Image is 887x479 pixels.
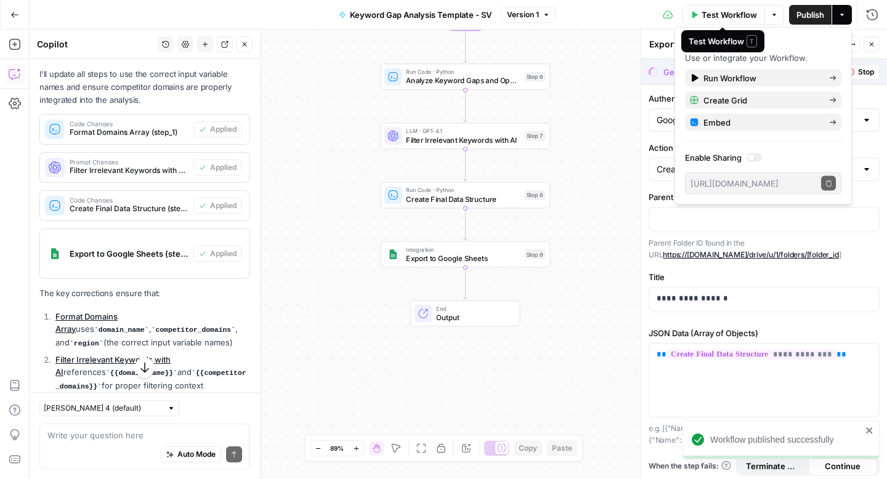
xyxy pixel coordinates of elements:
[525,190,546,200] div: Step 8
[45,244,65,264] img: Group%201%201.png
[406,186,520,195] span: Run Code · Python
[657,114,857,126] input: Google Sheets SV
[649,271,880,283] label: Title
[387,249,399,260] img: Group%201%201.png
[152,326,235,334] code: competitor_domains
[55,312,118,334] a: Format Domains Array
[70,203,188,214] span: Create Final Data Structure (step_8)
[406,127,520,135] span: LLM · GPT-4.1
[825,460,861,472] span: Continue
[406,68,520,76] span: Run Code · Python
[210,248,237,259] span: Applied
[381,300,551,327] div: EndOutput
[746,460,801,472] span: Terminate Workflow
[210,162,237,173] span: Applied
[649,237,880,261] p: Parent Folder ID found in the URL ]
[710,433,862,446] div: Workflow published successfully
[552,443,572,454] span: Paste
[649,92,880,105] label: Authentication
[547,440,577,456] button: Paste
[210,124,237,135] span: Applied
[789,5,832,25] button: Publish
[193,159,242,175] button: Applied
[519,443,537,454] span: Copy
[685,53,808,63] span: Use or integrate your Workflow.
[381,241,551,268] div: IntegrationExport to Google SheetsStep 9
[464,90,467,122] g: Edge from step_6 to step_7
[464,149,467,181] g: Edge from step_7 to step_8
[525,249,546,259] div: Step 9
[55,355,171,377] a: Filter Irrelevant Keywords with AI
[193,121,242,137] button: Applied
[689,35,757,47] div: Test Workflow
[436,304,511,313] span: End
[682,5,764,25] button: Test Workflow
[649,422,880,446] p: e.g. [{"Name": "[PERSON_NAME]", "Age": [DEMOGRAPHIC_DATA]}, {"Name": "[PERSON_NAME]", "Age": [DEM...
[663,250,838,259] a: https://[DOMAIN_NAME]/drive/u/1/folders/[folder_id
[703,116,819,129] span: Embed
[858,66,874,78] span: Stop
[747,35,757,47] span: T
[464,208,467,240] g: Edge from step_8 to step_9
[703,94,819,107] span: Create Grid
[70,159,188,165] span: Prompt Changes
[70,248,188,260] span: Export to Google Sheets (step_9)
[44,402,162,414] input: Claude Sonnet 4 (default)
[865,425,874,435] button: close
[177,449,216,460] span: Auto Mode
[52,353,250,393] li: references and for proper filtering context
[193,246,242,262] button: Applied
[94,326,149,334] code: domain_name
[525,72,546,82] div: Step 6
[702,9,757,21] span: Test Workflow
[330,443,344,453] span: 89%
[685,151,841,164] label: Enable Sharing
[796,9,824,21] span: Publish
[406,193,520,204] span: Create Final Data Structure
[507,9,539,20] span: Version 1
[381,182,551,209] div: Run Code · PythonCreate Final Data StructureStep 8
[350,9,492,21] span: Keyword Gap Analysis Template - SV
[649,327,880,339] label: JSON Data (Array of Objects)
[210,200,237,211] span: Applied
[406,134,520,145] span: Filter Irrelevant Keywords with AI
[70,121,188,127] span: Code Changes
[381,123,551,150] div: LLM · GPT-4.1Filter Irrelevant Keywords with AIStep 7
[406,252,520,264] span: Export to Google Sheets
[464,267,467,299] g: Edge from step_9 to end
[331,5,499,25] button: Keyword Gap Analysis Template - SV
[663,66,763,78] div: Generating improvements
[39,68,250,107] p: I'll update all steps to use the correct input variable names and ensure competitor domains are p...
[39,287,250,300] p: The key corrections ensure that:
[70,197,188,203] span: Code Changes
[52,310,250,350] li: uses , , and (the correct input variable names)
[841,64,880,80] button: Stop
[70,127,188,138] span: Format Domains Array (step_1)
[37,38,154,50] div: Copilot
[501,7,556,23] button: Version 1
[649,38,752,50] textarea: Export to Google Sheets
[161,446,221,462] button: Auto Mode
[381,63,551,90] div: Run Code · PythonAnalyze Keyword Gaps and OpportunitiesStep 6
[514,440,542,456] button: Copy
[525,131,546,141] div: Step 7
[106,369,177,377] code: {{domain_name}}
[70,165,188,176] span: Filter Irrelevant Keywords with AI (step_7)
[649,461,731,472] a: When the step fails:
[406,75,520,86] span: Analyze Keyword Gaps and Opportunities
[406,245,520,254] span: Integration
[649,191,880,203] label: Parent Folder ID
[450,19,481,31] div: Complete
[381,19,551,31] div: Complete
[649,142,880,154] label: Action
[193,198,242,214] button: Applied
[70,340,103,347] code: region
[464,31,467,63] g: Edge from step_4-iteration-end to step_6
[436,312,511,323] span: Output
[657,163,857,175] input: Create Spreadsheet
[703,72,819,84] span: Run Workflow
